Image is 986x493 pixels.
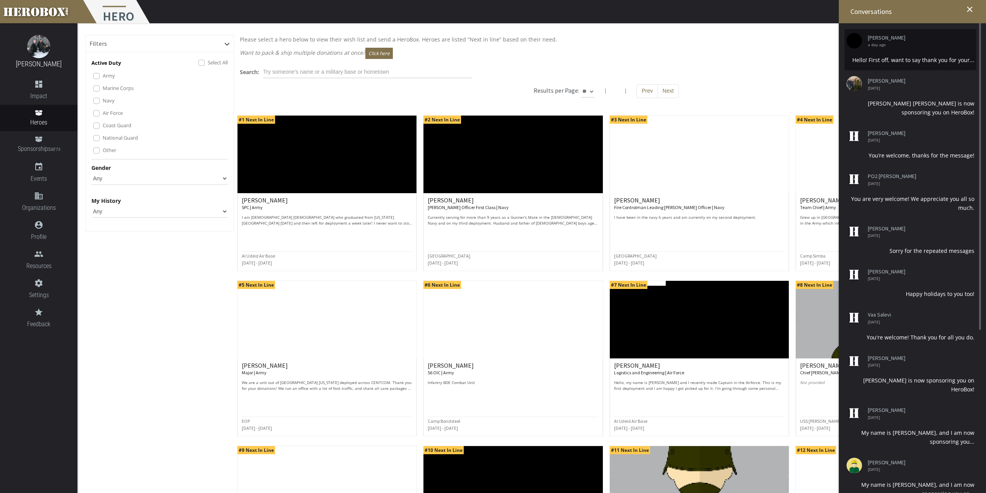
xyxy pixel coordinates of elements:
[847,55,974,64] div: Hello! First off, want to say thank you for your...
[868,35,969,41] a: [PERSON_NAME]
[847,333,974,342] div: You're welcome! Thank you for all you do.
[847,99,974,117] div: [PERSON_NAME] [PERSON_NAME] is now sponsoring you on HeroBox!
[847,194,974,212] div: You are very welcome! We appreciate you all so much.
[796,281,833,289] span: #8 Next In Line
[237,446,275,454] span: #9 Next In Line
[604,87,607,94] span: |
[845,29,976,70] li: [PERSON_NAME] a day ago Hello! First off, want to say thank you for your...
[428,214,598,226] p: Currently serving for more than 9 years as a Gunner's Mate in the [DEMOGRAPHIC_DATA] Navy and on ...
[868,460,969,465] a: [PERSON_NAME]
[240,67,259,76] label: Search:
[242,197,412,211] h6: [PERSON_NAME]
[237,281,275,289] span: #5 Next In Line
[428,204,509,210] small: [PERSON_NAME] Officer First Class | Navy
[614,214,785,226] p: I have been in the navy 6 years and am currently on my second deployment.
[91,163,111,172] label: Gender
[103,146,116,154] label: Other
[614,197,785,211] h6: [PERSON_NAME]
[868,363,969,367] span: [DATE]
[624,87,627,94] span: |
[263,66,472,78] input: Try someone's name or a military base or hometown
[800,362,971,376] h6: [PERSON_NAME]
[614,260,644,266] small: [DATE] - [DATE]
[242,425,272,431] small: [DATE] - [DATE]
[428,362,598,376] h6: [PERSON_NAME]
[614,380,785,391] p: Hello, my name is [PERSON_NAME] and I recently made Captain in the Airforce. This is my first dep...
[847,151,974,160] div: You’re welcome, thanks for the message!
[614,370,684,375] small: Logistics and Engineering | Air Force
[428,197,598,211] h6: [PERSON_NAME]
[800,260,830,266] small: [DATE] - [DATE]
[428,253,470,259] small: [GEOGRAPHIC_DATA]
[868,467,969,471] span: [DATE]
[91,59,121,67] p: Active Duty
[428,380,598,391] p: Infantry BDE Combat Unit
[796,446,836,454] span: #12 Next In Line
[27,35,50,58] img: image
[428,418,460,424] small: Camp Bondsteel
[847,246,974,255] div: Sorry for the repeated messages
[103,133,138,142] label: National Guard
[423,281,461,289] span: #6 Next In Line
[103,84,134,92] label: Marine Corps
[868,78,969,84] a: [PERSON_NAME]
[800,204,836,210] small: Team Chief | Army
[868,226,969,232] a: [PERSON_NAME]
[237,116,275,124] span: #1 Next In Line
[845,401,976,451] li: [PERSON_NAME] [DATE] My name is [PERSON_NAME], and I am now sponsoring you...
[868,407,969,413] a: [PERSON_NAME]
[428,260,458,266] small: [DATE] - [DATE]
[103,121,131,130] label: Coast Guard
[610,446,650,454] span: #11 Next In Line
[847,428,974,446] div: My name is [PERSON_NAME], and I am now sponsoring you...
[845,72,976,122] li: [PERSON_NAME] [DATE] [PERSON_NAME] [PERSON_NAME] is now sponsoring you on HeroBox!
[91,196,121,205] label: My History
[868,138,969,142] span: [DATE]
[845,349,976,400] li: [PERSON_NAME] [DATE] [PERSON_NAME] is now sponsoring you on HeroBox!
[800,197,971,211] h6: [PERSON_NAME]
[242,362,412,376] h6: [PERSON_NAME]
[242,418,250,424] small: EOP
[16,60,62,68] a: [PERSON_NAME]
[240,35,972,44] p: Please select a hero below to view their wish list and send a HeroBox. Heroes are listed “Next in...
[868,269,969,275] a: [PERSON_NAME]
[800,253,826,259] small: Camp Simba
[868,277,969,280] span: [DATE]
[868,312,969,318] a: Vaa Salevi
[800,370,871,375] small: Chief [PERSON_NAME] Officer | Navy
[800,380,971,391] p: Not provided
[237,280,417,436] a: #5 Next In Line [PERSON_NAME] Major | Army We are a unit out of [GEOGRAPHIC_DATA] [US_STATE] depl...
[795,115,975,271] a: #4 Next In Line [PERSON_NAME] Team Chief | Army Grew up in [GEOGRAPHIC_DATA]. Several [DEMOGRAPHI...
[800,214,971,226] p: Grew up in [GEOGRAPHIC_DATA]. Several [DEMOGRAPHIC_DATA] from my father’s side were in the Army w...
[240,48,972,59] p: Want to pack & ship multiple donations at once?
[847,376,974,394] div: [PERSON_NAME] is now sponsoring you on HeroBox!
[795,280,975,436] a: #8 Next In Line [PERSON_NAME] Chief [PERSON_NAME] Officer | Navy Not provided USS [PERSON_NAME] (...
[868,130,969,136] a: [PERSON_NAME]
[868,173,969,179] a: PO2 [PERSON_NAME]
[614,204,724,210] small: Fire Controlman Leading [PERSON_NAME] Officer | Navy
[242,214,412,226] p: I am [DEMOGRAPHIC_DATA] [DEMOGRAPHIC_DATA] who graduated from [US_STATE][GEOGRAPHIC_DATA] [DATE] ...
[657,84,679,98] button: Next
[845,306,976,347] li: Vaa Salevi [DATE] You're welcome! Thank you for all you do.
[208,58,228,67] label: Select All
[850,7,892,16] span: Conversations
[847,289,974,298] div: Happy holidays to you too!
[89,40,107,47] h6: Filters
[845,220,976,261] li: [PERSON_NAME] [DATE] Sorry for the repeated messages
[103,96,115,105] label: Navy
[614,425,644,431] small: [DATE] - [DATE]
[423,116,461,124] span: #2 Next In Line
[533,86,579,94] h6: Results per Page:
[428,425,458,431] small: [DATE] - [DATE]
[237,115,417,271] a: #1 Next In Line [PERSON_NAME] SPC | Army I am [DEMOGRAPHIC_DATA] [DEMOGRAPHIC_DATA] who graduated...
[365,48,393,59] button: Click here
[103,71,115,80] label: Army
[868,234,969,237] span: [DATE]
[242,380,412,391] p: We are a unit out of [GEOGRAPHIC_DATA] [US_STATE] deployed across CENTCOM. Thank you for your don...
[845,263,976,304] li: [PERSON_NAME] [DATE] Happy holidays to you too!
[242,204,263,210] small: SPC | Army
[868,86,969,90] span: [DATE]
[868,355,969,361] a: [PERSON_NAME]
[637,84,658,98] button: Prev
[423,446,464,454] span: #10 Next In Line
